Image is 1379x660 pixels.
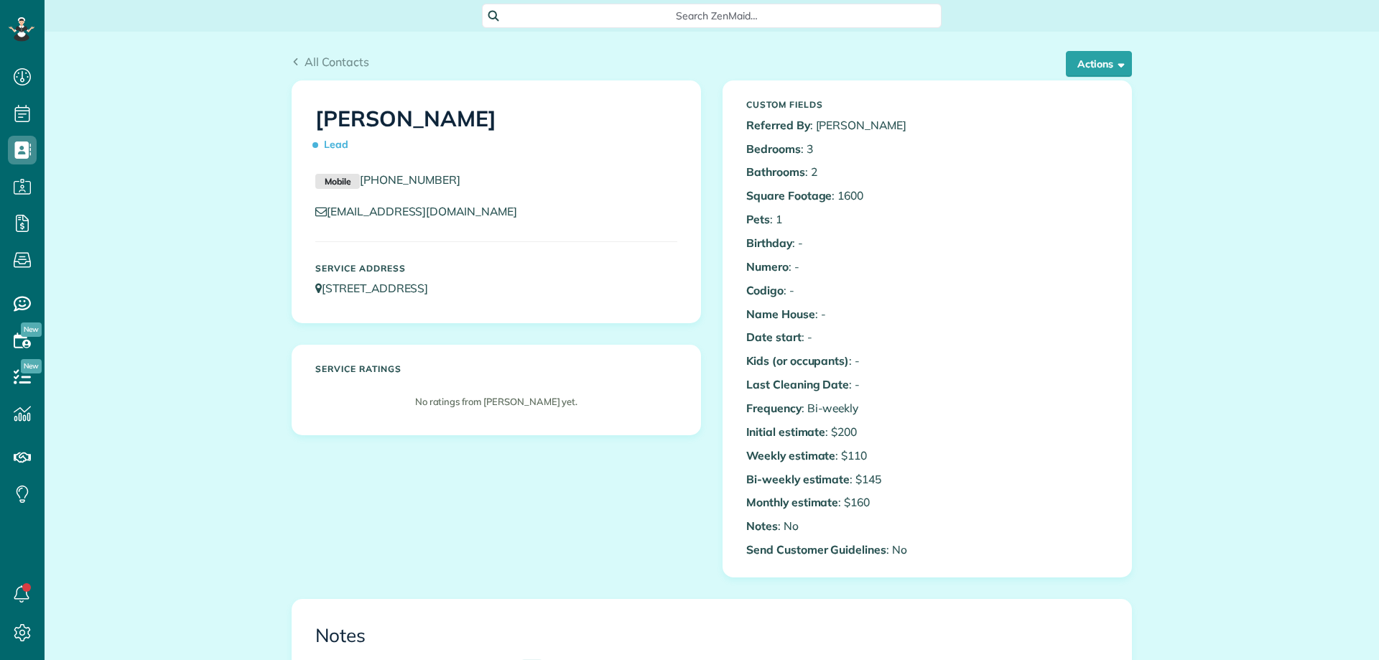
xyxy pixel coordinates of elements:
p: : - [746,329,916,345]
span: New [21,359,42,373]
p: : - [746,376,916,393]
p: : 1 [746,211,916,228]
p: : - [746,353,916,369]
h5: Service Address [315,264,677,273]
b: Initial estimate [746,424,825,439]
b: Last Cleaning Date [746,377,849,391]
b: Date start [746,330,802,344]
span: Lead [315,132,354,157]
b: Numero [746,259,789,274]
p: : 1600 [746,187,916,204]
b: Frequency [746,401,802,415]
p: : No [746,542,916,558]
h1: [PERSON_NAME] [315,107,677,157]
b: Square Footage [746,188,832,203]
p: : - [746,306,916,322]
p: : 2 [746,164,916,180]
h5: Custom Fields [746,100,916,109]
b: Referred By [746,118,810,132]
p: : - [746,282,916,299]
p: : [PERSON_NAME] [746,117,916,134]
b: Bedrooms [746,141,801,156]
a: All Contacts [292,53,369,70]
h3: Notes [315,626,1108,646]
b: Monthly estimate [746,495,838,509]
a: [EMAIL_ADDRESS][DOMAIN_NAME] [315,204,531,218]
p: : $145 [746,471,916,488]
p: : $160 [746,494,916,511]
b: Birthday [746,236,792,250]
p: No ratings from [PERSON_NAME] yet. [322,395,670,409]
b: Bi-weekly estimate [746,472,850,486]
small: Mobile [315,174,360,190]
h5: Service ratings [315,364,677,373]
b: Notes [746,519,778,533]
b: Pets [746,212,770,226]
b: Bathrooms [746,164,805,179]
b: Weekly estimate [746,448,835,463]
b: Name House [746,307,815,321]
p: : - [746,235,916,251]
span: New [21,322,42,337]
p: : 3 [746,141,916,157]
b: Codigo [746,283,784,297]
b: Kids (or occupants) [746,353,849,368]
button: Actions [1066,51,1132,77]
p: : $110 [746,447,916,464]
a: [STREET_ADDRESS] [315,281,442,295]
a: Mobile[PHONE_NUMBER] [315,172,460,187]
p: : No [746,518,916,534]
p: : - [746,259,916,275]
span: All Contacts [305,55,369,69]
b: Send Customer Guidelines [746,542,886,557]
p: : Bi-weekly [746,400,916,417]
p: : $200 [746,424,916,440]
